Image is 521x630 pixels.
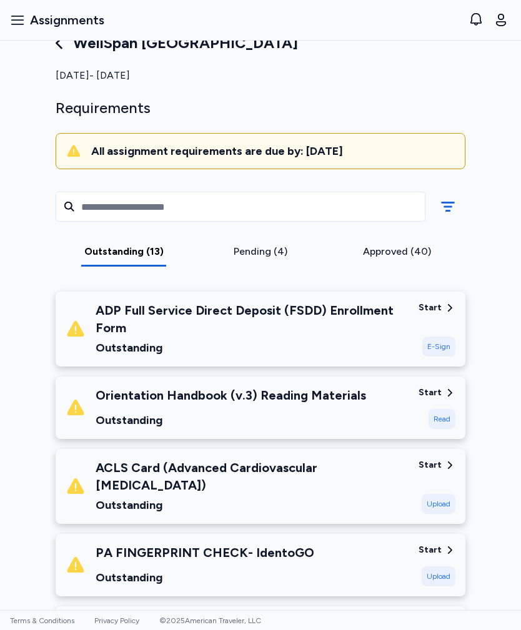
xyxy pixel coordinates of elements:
div: Start [419,386,442,399]
div: WellSpan [GEOGRAPHIC_DATA] [56,33,465,53]
div: Outstanding [96,569,314,586]
div: Start [419,544,442,556]
a: Privacy Policy [94,616,139,625]
div: Read [429,409,455,429]
div: [DATE] - [DATE] [56,68,465,83]
div: Upload [422,566,455,586]
div: Requirements [56,98,465,118]
span: Assignments [30,11,104,29]
div: Upload [422,494,455,514]
div: ACLS Card (Advanced Cardiovascular [MEDICAL_DATA]) [96,459,409,494]
div: Outstanding [96,496,409,514]
div: Approved (40) [334,244,460,259]
a: Terms & Conditions [10,616,74,625]
div: ADP Full Service Direct Deposit (FSDD) Enrollment Form [96,302,409,337]
div: Start [419,459,442,471]
div: Outstanding [96,339,409,357]
div: Pending (4) [197,244,324,259]
div: Start [419,302,442,314]
div: Outstanding (13) [61,244,187,259]
button: Assignments [5,6,109,34]
div: PA FINGERPRINT CHECK- IdentoGO [96,544,314,561]
div: E-Sign [422,337,455,357]
div: All assignment requirements are due by: [DATE] [91,144,455,159]
div: Outstanding [96,411,366,429]
span: © 2025 American Traveler, LLC [159,616,261,625]
div: Orientation Handbook (v.3) Reading Materials [96,386,366,404]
